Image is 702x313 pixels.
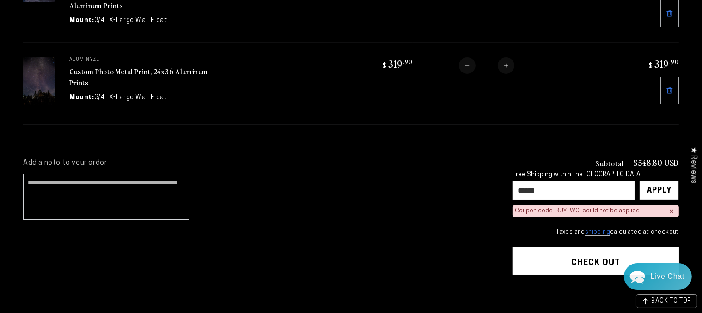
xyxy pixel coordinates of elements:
a: Remove 24"x36" Rectangle White Glossy Aluminyzed Photo [660,77,679,104]
div: Contact Us Directly [651,263,684,290]
img: 24"x36" Rectangle White Glossy Aluminyzed Photo [23,57,55,106]
dd: 3/4" X-Large Wall Float [94,93,167,102]
label: Add a note to your order [23,158,494,168]
dt: Mount: [69,93,94,102]
span: BACK TO TOP [651,298,691,305]
input: Quantity for Custom Photo Metal Print, 24x36 Aluminum Prints [476,57,498,74]
div: Coupon code 'BUYTWO' could not be applied. [515,207,641,215]
a: shipping [585,229,610,236]
button: Check out [513,247,679,275]
small: Taxes and calculated at checkout [513,228,679,237]
div: Free Shipping within the [GEOGRAPHIC_DATA] [513,171,679,179]
a: Custom Photo Metal Print, 24x36 Aluminum Prints [69,66,208,88]
div: Click to open Judge.me floating reviews tab [684,139,702,191]
span: $ [383,60,387,70]
span: $ [649,60,653,70]
dd: 3/4" X-Large Wall Float [94,16,167,25]
p: $548.80 USD [633,158,679,167]
div: Chat widget toggle [624,263,692,290]
iframe: PayPal-paypal [513,293,679,313]
bdi: 319 [381,57,413,70]
p: Aluminyze [69,57,208,63]
div: × [669,208,674,215]
sup: .90 [403,58,413,66]
dt: Mount: [69,16,94,25]
div: Apply [647,181,671,200]
h3: Subtotal [595,159,624,167]
bdi: 319 [647,57,679,70]
sup: .90 [669,58,679,66]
